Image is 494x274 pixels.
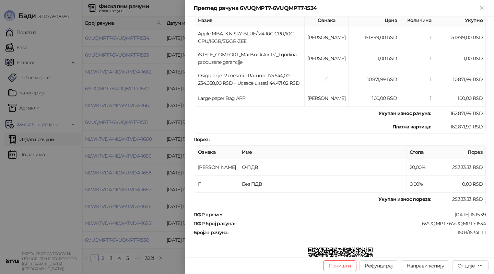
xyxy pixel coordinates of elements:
[434,27,486,48] td: 151.899,00 RSD
[434,146,486,159] th: Порез
[323,260,357,271] button: Поништи
[401,260,449,271] button: Направи копију
[400,14,434,27] th: Количина
[193,136,209,142] strong: Порез :
[349,90,400,107] td: 100,00 RSD
[378,110,431,116] strong: Укупан износ рачуна :
[305,90,349,107] td: [PERSON_NAME]
[478,4,486,12] button: Close
[239,146,407,159] th: Име
[458,263,475,269] div: Опције
[193,220,235,227] strong: ПФР број рачуна :
[305,48,349,69] td: [PERSON_NAME]
[239,176,407,193] td: Без ПДВ
[359,260,398,271] button: Рефундирај
[400,69,434,90] td: 1
[400,27,434,48] td: 1
[305,69,349,90] td: Г
[407,176,434,193] td: 0,00%
[195,27,305,48] td: Apple MBA 13.6: SKY BLUE/M4 10C CPU/10C GPU/16GB/512GB-ZEE
[193,4,478,12] div: Преглед рачуна 6VUQMPT7-6VUQMPT7-1534
[434,159,486,176] td: 25.333,33 RSD
[407,159,434,176] td: 20,00%
[239,159,407,176] td: О-ПДВ
[223,212,486,218] div: [DATE] 16:15:39
[193,229,228,236] strong: Бројач рачуна :
[195,159,239,176] td: [PERSON_NAME]
[195,69,305,90] td: Osiguranje 12 meseci - Racunar 175.544,00 - 234.058,00 RSD + Ucesce u steti 44.471,02 RSD
[434,69,486,90] td: 10.871,99 RSD
[349,48,400,69] td: 1,00 RSD
[235,220,486,227] div: 6VUQMPT7-6VUQMPT7-1534
[349,27,400,48] td: 151.899,00 RSD
[434,14,486,27] th: Укупно
[434,120,486,134] td: 162.871,99 RSD
[349,14,400,27] th: Цена
[195,90,305,107] td: Large paper Bag APP
[195,176,239,193] td: Г
[305,27,349,48] td: [PERSON_NAME]
[434,107,486,120] td: 162.871,99 RSD
[434,90,486,107] td: 100,00 RSD
[407,146,434,159] th: Стопа
[392,124,431,130] strong: Платна картица :
[229,229,486,236] div: 1503/1534ПП
[407,263,444,269] span: Направи копију
[378,196,431,202] strong: Укупан износ пореза:
[434,176,486,193] td: 0,00 RSD
[349,69,400,90] td: 10.871,99 RSD
[452,260,489,271] button: Опције
[195,146,239,159] th: Ознака
[195,48,305,69] td: iSTYLE_COMFORT_MacBook Air 13"_1 godina produzene garancije
[305,14,349,27] th: Ознака
[193,212,222,218] strong: ПФР време :
[195,14,305,27] th: Назив
[400,90,434,107] td: 1
[400,48,434,69] td: 1
[434,48,486,69] td: 1,00 RSD
[434,193,486,206] td: 25.333,33 RSD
